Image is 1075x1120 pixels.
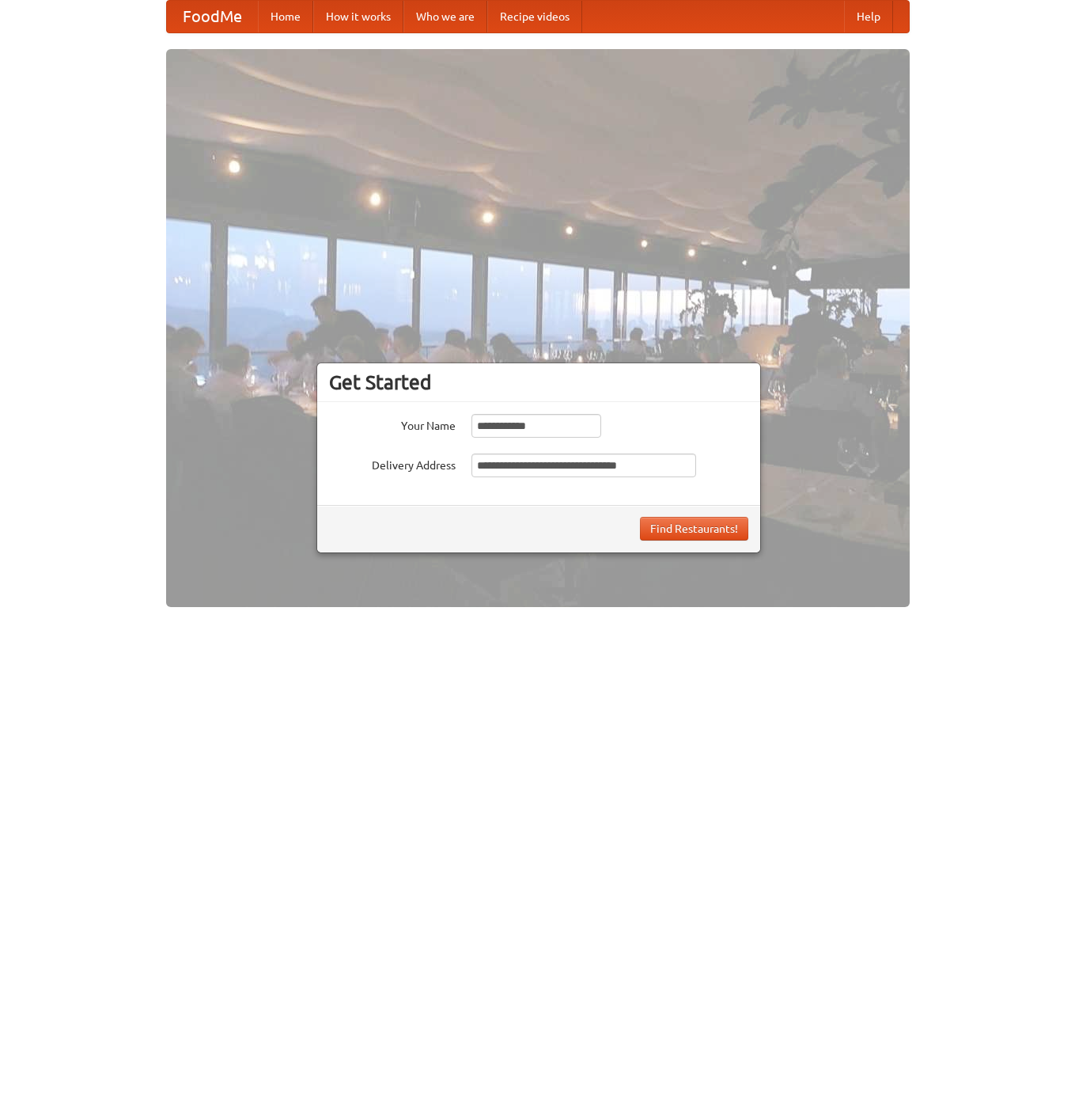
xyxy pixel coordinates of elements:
a: Recipe videos [487,1,582,32]
a: FoodMe [167,1,258,32]
label: Your Name [329,414,456,434]
h3: Get Started [329,370,748,394]
a: How it works [313,1,403,32]
button: Find Restaurants! [640,517,748,541]
a: Home [258,1,313,32]
label: Delivery Address [329,454,456,473]
a: Help [844,1,893,32]
a: Who we are [403,1,487,32]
